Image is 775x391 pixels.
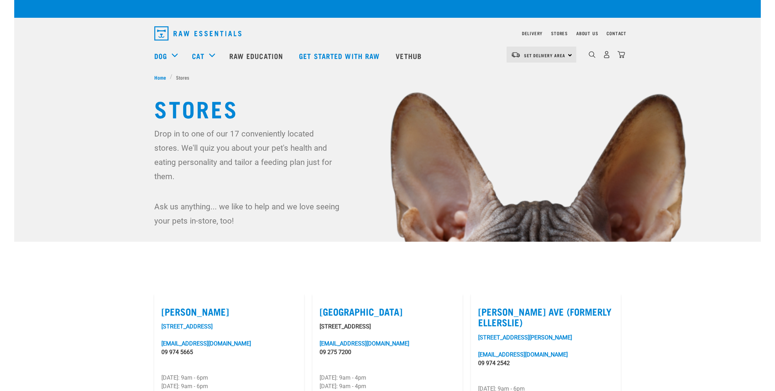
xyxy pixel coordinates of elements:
[606,32,626,34] a: Contact
[320,340,409,347] a: [EMAIL_ADDRESS][DOMAIN_NAME]
[192,50,204,61] a: Cat
[478,334,572,341] a: [STREET_ADDRESS][PERSON_NAME]
[478,360,510,366] a: 09 974 2542
[161,323,213,330] a: [STREET_ADDRESS]
[511,52,520,58] img: van-moving.png
[320,382,455,391] p: [DATE]: 9am - 4pm
[161,374,297,382] p: [DATE]: 9am - 6pm
[320,322,455,331] p: [STREET_ADDRESS]
[154,199,341,228] p: Ask us anything... we like to help and we love seeing your pets in-store, too!
[551,32,568,34] a: Stores
[292,42,389,70] a: Get started with Raw
[161,382,297,391] p: [DATE]: 9am - 6pm
[589,51,595,58] img: home-icon-1@2x.png
[149,23,626,43] nav: dropdown navigation
[154,95,621,121] h1: Stores
[389,42,431,70] a: Vethub
[522,32,542,34] a: Delivery
[478,351,568,358] a: [EMAIL_ADDRESS][DOMAIN_NAME]
[320,374,455,382] p: [DATE]: 9am - 4pm
[478,306,614,328] label: [PERSON_NAME] Ave (Formerly Ellerslie)
[154,74,621,81] nav: breadcrumbs
[154,127,341,183] p: Drop in to one of our 17 conveniently located stores. We'll quiz you about your pet's health and ...
[154,74,166,81] span: Home
[618,51,625,58] img: home-icon@2x.png
[320,306,455,317] label: [GEOGRAPHIC_DATA]
[576,32,598,34] a: About Us
[154,26,241,41] img: Raw Essentials Logo
[524,54,565,57] span: Set Delivery Area
[161,349,193,355] a: 09 974 5665
[222,42,292,70] a: Raw Education
[320,349,351,355] a: 09 275 7200
[154,50,167,61] a: Dog
[154,74,170,81] a: Home
[603,51,610,58] img: user.png
[161,340,251,347] a: [EMAIL_ADDRESS][DOMAIN_NAME]
[161,306,297,317] label: [PERSON_NAME]
[14,42,761,70] nav: dropdown navigation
